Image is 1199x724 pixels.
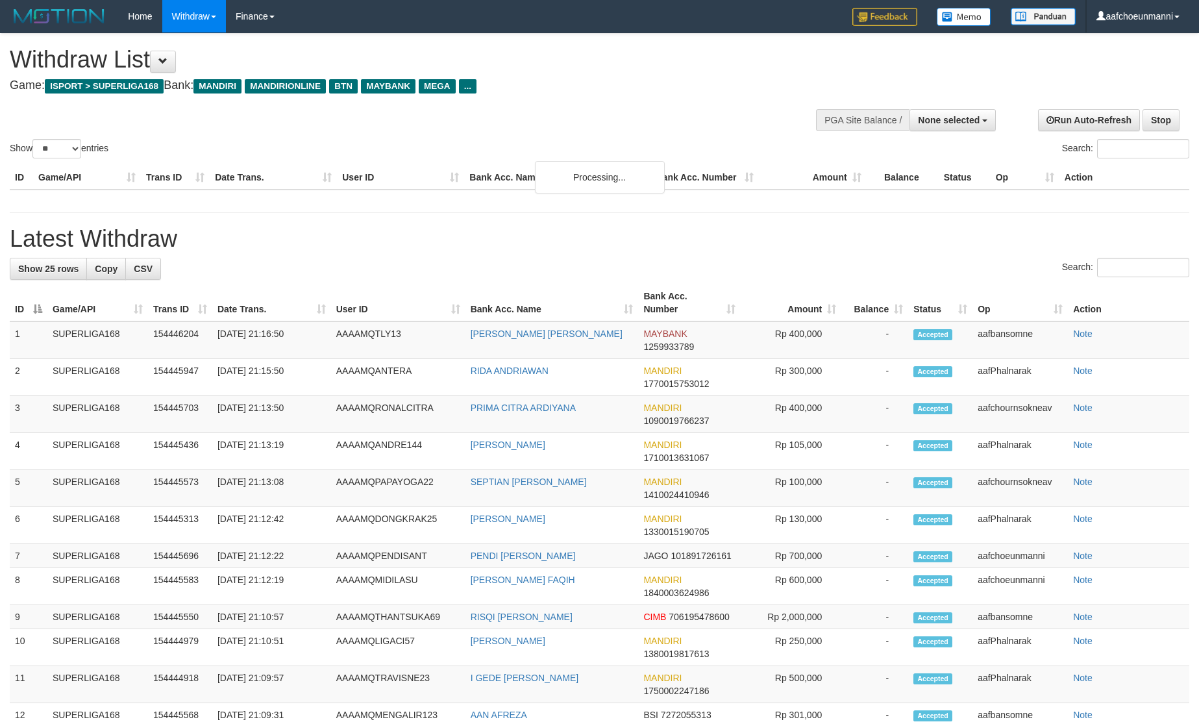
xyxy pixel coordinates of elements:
span: Accepted [913,575,952,586]
td: AAAAMQTLY13 [331,321,465,359]
span: Accepted [913,710,952,721]
td: Rp 250,000 [741,629,841,666]
a: CSV [125,258,161,280]
th: Date Trans. [210,166,337,190]
td: 154446204 [148,321,212,359]
td: [DATE] 21:12:22 [212,544,331,568]
span: CIMB [643,612,666,622]
td: Rp 700,000 [741,544,841,568]
span: Accepted [913,403,952,414]
td: SUPERLIGA168 [47,359,148,396]
a: I GEDE [PERSON_NAME] [471,673,578,683]
td: AAAAMQTRAVISNE23 [331,666,465,703]
img: Feedback.jpg [852,8,917,26]
td: AAAAMQRONALCITRA [331,396,465,433]
span: Accepted [913,514,952,525]
div: Processing... [535,161,665,193]
td: AAAAMQTHANTSUKA69 [331,605,465,629]
label: Search: [1062,258,1189,277]
td: 4 [10,433,47,470]
td: - [841,507,908,544]
th: Action [1068,284,1189,321]
td: 6 [10,507,47,544]
a: Note [1073,514,1093,524]
td: AAAAMQANTERA [331,359,465,396]
td: Rp 500,000 [741,666,841,703]
span: CSV [134,264,153,274]
span: MANDIRI [193,79,241,94]
a: [PERSON_NAME] [471,440,545,450]
td: 154445703 [148,396,212,433]
span: JAGO [643,551,668,561]
span: MANDIRI [643,403,682,413]
td: AAAAMQANDRE144 [331,433,465,470]
span: MANDIRIONLINE [245,79,326,94]
td: aafPhalnarak [972,666,1068,703]
td: 154445583 [148,568,212,605]
td: AAAAMQLIGACI57 [331,629,465,666]
a: Note [1073,403,1093,413]
td: - [841,629,908,666]
td: - [841,321,908,359]
span: MAYBANK [361,79,415,94]
th: Game/API [33,166,141,190]
span: None selected [918,115,980,125]
th: Amount: activate to sort column ascending [741,284,841,321]
td: [DATE] 21:12:42 [212,507,331,544]
td: [DATE] 21:13:50 [212,396,331,433]
th: Amount [759,166,867,190]
th: Date Trans.: activate to sort column ascending [212,284,331,321]
td: SUPERLIGA168 [47,321,148,359]
span: BSI [643,710,658,720]
td: aafPhalnarak [972,359,1068,396]
h1: Withdraw List [10,47,786,73]
span: BTN [329,79,358,94]
span: Accepted [913,551,952,562]
td: SUPERLIGA168 [47,666,148,703]
td: aafPhalnarak [972,433,1068,470]
td: - [841,359,908,396]
img: MOTION_logo.png [10,6,108,26]
td: SUPERLIGA168 [47,396,148,433]
a: Show 25 rows [10,258,87,280]
th: User ID: activate to sort column ascending [331,284,465,321]
td: - [841,433,908,470]
td: 7 [10,544,47,568]
span: Copy 1090019766237 to clipboard [643,416,709,426]
td: Rp 2,000,000 [741,605,841,629]
span: Show 25 rows [18,264,79,274]
td: aafPhalnarak [972,507,1068,544]
td: Rp 105,000 [741,433,841,470]
a: Note [1073,673,1093,683]
span: Accepted [913,329,952,340]
a: AAN AFREZA [471,710,527,720]
img: Button%20Memo.svg [937,8,991,26]
td: aafchoeunmanni [972,568,1068,605]
label: Show entries [10,139,108,158]
th: Bank Acc. Name: activate to sort column ascending [465,284,639,321]
td: [DATE] 21:15:50 [212,359,331,396]
td: [DATE] 21:16:50 [212,321,331,359]
span: MANDIRI [643,673,682,683]
div: PGA Site Balance / [816,109,909,131]
td: SUPERLIGA168 [47,507,148,544]
td: SUPERLIGA168 [47,629,148,666]
th: Game/API: activate to sort column ascending [47,284,148,321]
th: Status [939,166,991,190]
label: Search: [1062,139,1189,158]
td: 154445313 [148,507,212,544]
th: ID: activate to sort column descending [10,284,47,321]
td: 154445436 [148,433,212,470]
a: Run Auto-Refresh [1038,109,1140,131]
td: 3 [10,396,47,433]
td: SUPERLIGA168 [47,568,148,605]
th: Trans ID [141,166,210,190]
span: MANDIRI [643,514,682,524]
span: ... [459,79,476,94]
a: [PERSON_NAME] [471,514,545,524]
td: Rp 300,000 [741,359,841,396]
span: ISPORT > SUPERLIGA168 [45,79,164,94]
img: panduan.png [1011,8,1076,25]
td: [DATE] 21:13:08 [212,470,331,507]
span: Accepted [913,612,952,623]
